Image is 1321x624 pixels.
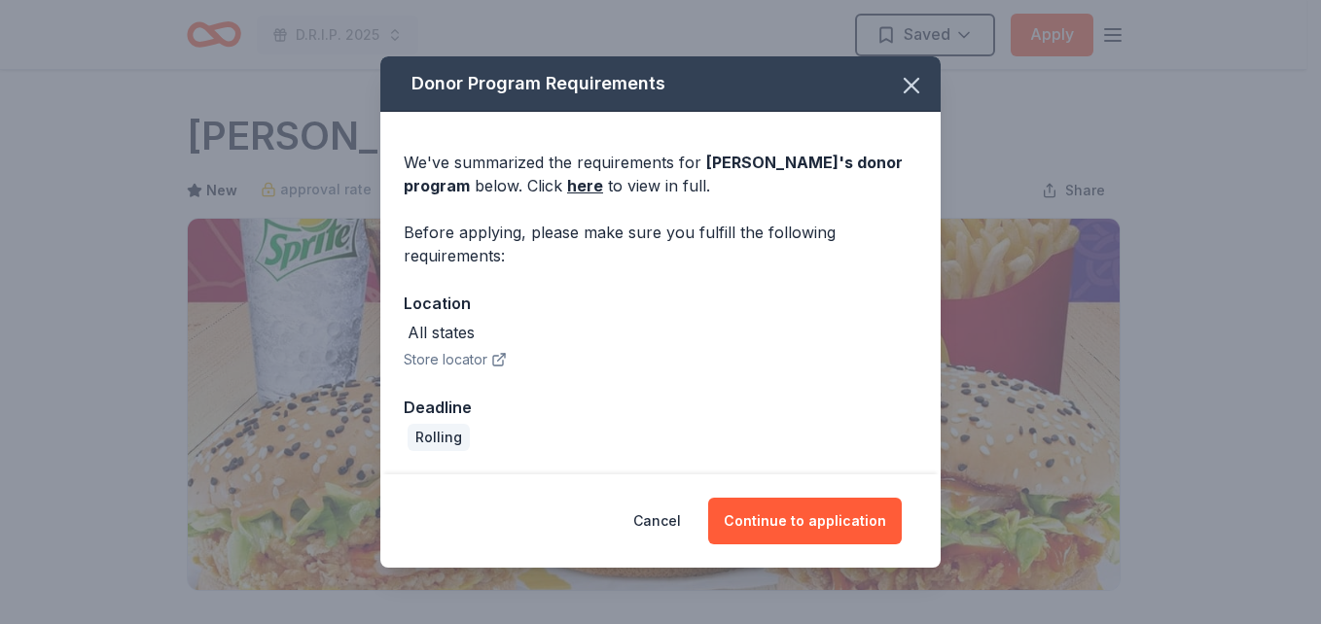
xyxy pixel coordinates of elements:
[633,498,681,544] button: Cancel
[404,151,917,197] div: We've summarized the requirements for below. Click to view in full.
[404,395,917,420] div: Deadline
[567,174,603,197] a: here
[404,348,507,371] button: Store locator
[404,221,917,267] div: Before applying, please make sure you fulfill the following requirements:
[380,56,941,112] div: Donor Program Requirements
[408,424,470,451] div: Rolling
[404,291,917,316] div: Location
[708,498,902,544] button: Continue to application
[408,321,475,344] div: All states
